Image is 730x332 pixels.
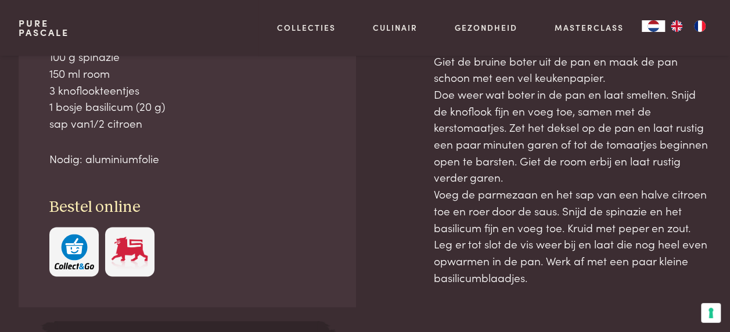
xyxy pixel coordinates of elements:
button: Uw voorkeuren voor toestemming voor trackingtechnologieën [701,303,721,323]
a: EN [665,20,688,32]
p: Giet de bruine boter uit de pan en maak de pan schoon met een vel keukenpapier. Doe weer wat bote... [434,53,712,286]
div: Language [642,20,665,32]
img: Delhaize [110,234,149,269]
a: Masterclass [554,21,623,34]
h3: Bestel online [49,197,325,218]
span: / [94,115,99,131]
ul: Language list [665,20,711,32]
a: PurePascale [19,19,69,37]
a: NL [642,20,665,32]
p: Nodig: aluminiumfolie [49,150,325,167]
a: Collecties [277,21,336,34]
a: Gezondheid [455,21,517,34]
aside: Language selected: Nederlands [642,20,711,32]
a: FR [688,20,711,32]
span: 1 [90,115,94,131]
img: c308188babc36a3a401bcb5cb7e020f4d5ab42f7cacd8327e500463a43eeb86c.svg [55,234,94,269]
a: Culinair [373,21,418,34]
